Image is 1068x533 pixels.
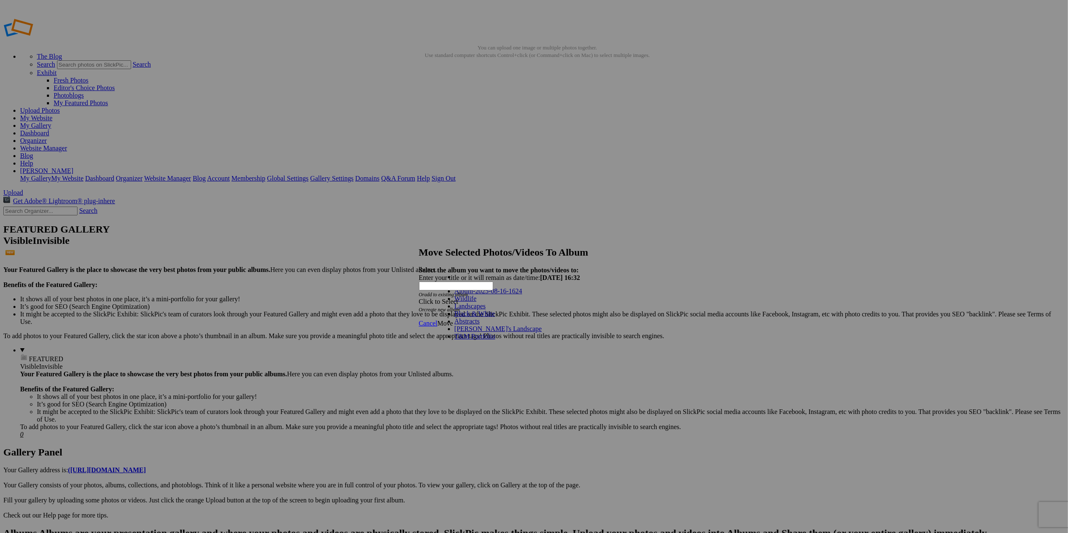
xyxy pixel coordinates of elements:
[419,247,641,258] h2: Move Selected Photos/Videos To Album
[419,266,579,274] strong: Select the album you want to move the photos/videos to:
[419,298,458,305] span: Click to Select
[419,292,468,298] i: Or
[424,307,460,313] a: create new album
[419,274,641,282] div: Enter your title or it will remain as date/time:
[419,307,460,313] i: Or
[419,320,437,327] a: Cancel
[424,292,468,298] a: add to existing album
[437,320,453,327] span: Move
[540,274,580,281] b: [DATE] 16:32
